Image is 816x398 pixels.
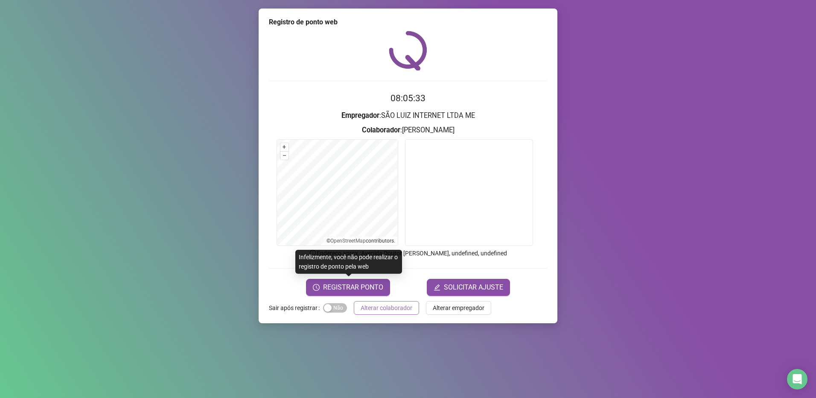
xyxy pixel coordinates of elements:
button: – [280,152,289,160]
label: Sair após registrar [269,301,323,315]
span: REGISTRAR PONTO [323,282,383,293]
time: 08:05:33 [391,93,425,103]
p: Endereço aprox. : Avenida Doutor [PERSON_NAME], undefined, undefined [269,249,547,258]
h3: : SÃO LUIZ INTERNET LTDA ME [269,110,547,121]
span: info-circle [309,249,317,257]
span: edit [434,284,440,291]
strong: Empregador [341,111,379,120]
button: + [280,143,289,151]
span: Alterar empregador [433,303,484,313]
a: OpenStreetMap [330,238,366,244]
img: QRPoint [389,31,427,70]
div: Open Intercom Messenger [787,369,807,389]
div: Infelizmente, você não pode realizar o registro de ponto pela web [295,250,402,274]
button: Alterar colaborador [354,301,419,315]
div: Registro de ponto web [269,17,547,27]
li: © contributors. [326,238,395,244]
button: editSOLICITAR AJUSTE [427,279,510,296]
span: SOLICITAR AJUSTE [444,282,503,293]
span: clock-circle [313,284,320,291]
strong: Colaborador [362,126,400,134]
span: Alterar colaborador [361,303,412,313]
button: REGISTRAR PONTO [306,279,390,296]
button: Alterar empregador [426,301,491,315]
h3: : [PERSON_NAME] [269,125,547,136]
